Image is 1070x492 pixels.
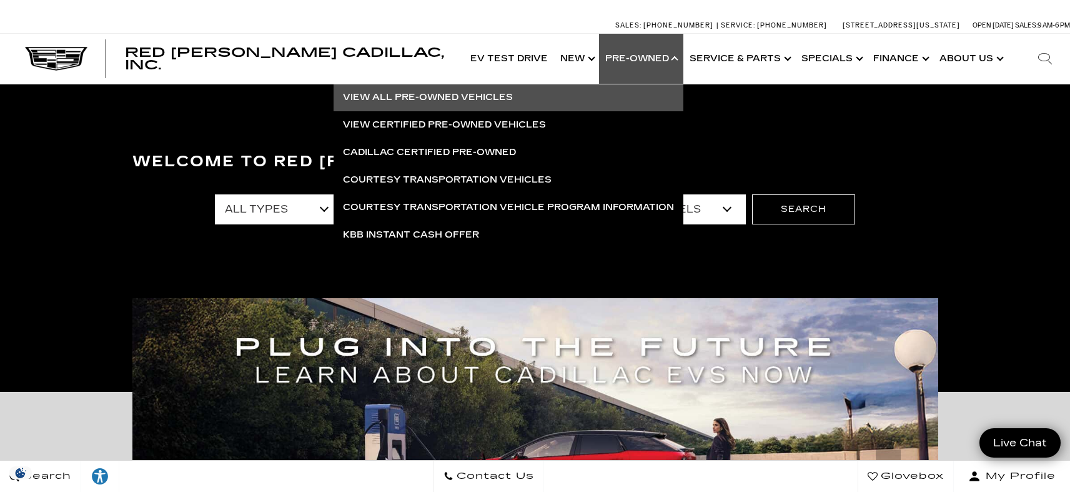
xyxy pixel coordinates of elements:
[643,21,713,29] span: [PHONE_NUMBER]
[1038,21,1070,29] span: 9 AM-6 PM
[132,149,938,174] h3: Welcome to Red [PERSON_NAME] Cadillac, Inc.
[125,45,444,73] span: Red [PERSON_NAME] Cadillac, Inc.
[795,34,867,84] a: Specials
[981,468,1056,485] span: My Profile
[987,436,1053,450] span: Live Chat
[683,34,795,84] a: Service & Parts
[125,46,452,71] a: Red [PERSON_NAME] Cadillac, Inc.
[716,22,830,29] a: Service: [PHONE_NUMBER]
[554,34,599,84] a: New
[979,428,1061,458] a: Live Chat
[334,139,683,166] a: Cadillac Certified Pre-Owned
[954,461,1070,492] button: Open user profile menu
[334,221,683,249] a: KBB Instant Cash Offer
[973,21,1014,29] span: Open [DATE]
[615,22,716,29] a: Sales: [PHONE_NUMBER]
[81,467,119,486] div: Explore your accessibility options
[81,461,119,492] a: Explore your accessibility options
[6,466,35,479] img: Opt-Out Icon
[433,461,544,492] a: Contact Us
[752,194,855,224] button: Search
[757,21,827,29] span: [PHONE_NUMBER]
[1015,21,1038,29] span: Sales:
[867,34,933,84] a: Finance
[170,449,195,487] div: Previous
[1020,34,1070,84] div: Search
[599,34,683,84] a: Pre-Owned
[721,21,755,29] span: Service:
[843,21,960,29] a: [STREET_ADDRESS][US_STATE]
[334,111,683,139] a: View Certified Pre-Owned Vehicles
[334,84,683,111] a: View All Pre-Owned Vehicles
[334,166,683,194] a: Courtesy Transportation Vehicles
[19,468,71,485] span: Search
[334,194,683,221] a: Courtesy Transportation Vehicle Program Information
[876,449,901,487] div: Next
[215,194,343,224] select: Filter by type
[6,466,35,479] section: Click to Open Cookie Consent Modal
[858,461,954,492] a: Glovebox
[615,21,642,29] span: Sales:
[464,34,554,84] a: EV Test Drive
[933,34,1008,84] a: About Us
[25,47,87,71] img: Cadillac Dark Logo with Cadillac White Text
[878,468,944,485] span: Glovebox
[453,468,534,485] span: Contact Us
